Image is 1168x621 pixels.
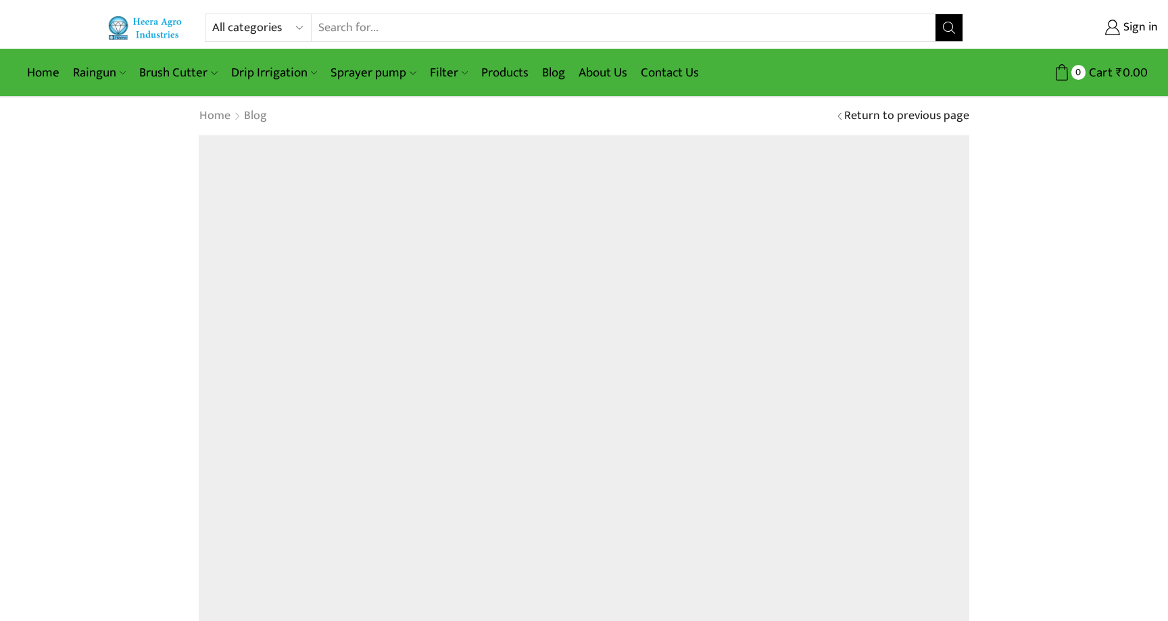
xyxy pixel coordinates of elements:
a: Sprayer pump [324,57,422,89]
a: Return to previous page [844,108,969,125]
a: Brush Cutter [132,57,224,89]
a: Contact Us [634,57,706,89]
span: 0 [1071,65,1086,79]
input: Search for... [312,14,935,41]
a: Blog [535,57,572,89]
a: Home [199,108,231,125]
a: Home [20,57,66,89]
button: Search button [935,14,963,41]
span: Cart [1086,64,1113,82]
a: Drip Irrigation [224,57,324,89]
a: Products [474,57,535,89]
span: Sign in [1120,19,1158,37]
a: Blog [243,108,268,125]
a: About Us [572,57,634,89]
a: Sign in [983,16,1158,40]
span: ₹ [1116,62,1123,83]
a: Raingun [66,57,132,89]
a: Filter [423,57,474,89]
a: 0 Cart ₹0.00 [977,60,1148,85]
bdi: 0.00 [1116,62,1148,83]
